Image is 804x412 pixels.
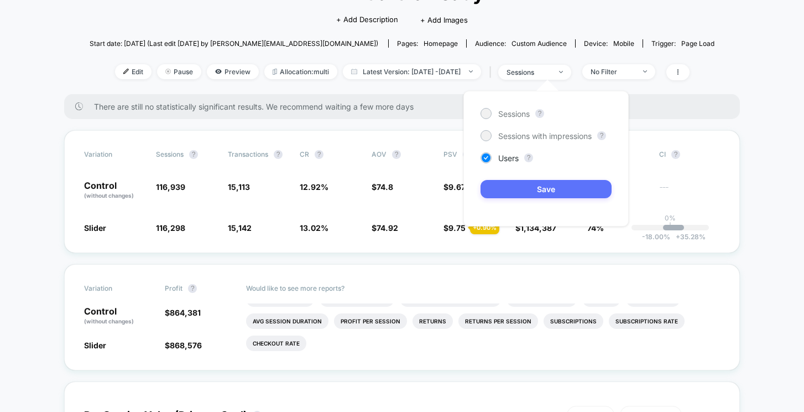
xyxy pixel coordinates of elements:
span: 15,113 [228,182,250,192]
li: Subscriptions Rate [609,313,685,329]
li: Profit Per Session [334,313,407,329]
button: ? [189,150,198,159]
span: 12.92 % [300,182,328,192]
div: sessions [507,68,551,76]
span: CR [300,150,309,158]
span: Pause [157,64,201,79]
span: Profit [165,284,182,292]
span: Transactions [228,150,268,158]
span: $ [165,341,202,350]
span: + Add Description [336,14,398,25]
div: Pages: [397,39,458,48]
button: ? [315,150,323,159]
span: Sessions [156,150,184,158]
span: (without changes) [84,192,134,199]
span: 74.92 [377,223,398,233]
p: | [669,222,671,230]
span: 868,576 [170,341,202,350]
button: Save [481,180,612,198]
li: Returns Per Session [458,313,538,329]
span: 9.75 [448,223,466,233]
span: Slider [84,223,106,233]
span: mobile [613,39,634,48]
span: CI [659,150,720,159]
li: Returns [413,313,453,329]
img: rebalance [273,69,277,75]
button: ? [274,150,283,159]
span: --- [659,184,720,200]
p: Would like to see more reports? [246,284,721,292]
p: 0% [665,214,676,222]
span: Page Load [681,39,714,48]
span: 9.67 [448,182,466,192]
p: Control [84,181,145,200]
span: $ [372,223,398,233]
span: There are still no statistically significant results. We recommend waiting a few more days [94,102,718,111]
span: Sessions [498,109,530,119]
span: Custom Audience [511,39,567,48]
img: calendar [351,69,357,74]
span: 35.28 % [670,233,706,241]
img: edit [123,69,129,74]
li: Checkout Rate [246,336,306,351]
span: 116,939 [156,182,185,192]
img: end [559,71,563,73]
span: Users [498,153,519,163]
span: $ [372,182,393,192]
span: (without changes) [84,318,134,325]
button: ? [188,284,197,293]
li: Subscriptions [544,313,603,329]
div: Audience: [475,39,567,48]
span: Variation [84,284,145,293]
span: | [487,64,498,80]
span: 13.02 % [300,223,328,233]
span: Allocation: multi [264,64,337,79]
img: end [643,70,647,73]
span: 15,142 [228,223,252,233]
span: Variation [84,150,145,159]
span: $ [443,182,466,192]
span: Start date: [DATE] (Last edit [DATE] by [PERSON_NAME][EMAIL_ADDRESS][DOMAIN_NAME]) [90,39,378,48]
span: Slider [84,341,106,350]
span: PSV [443,150,457,158]
span: AOV [372,150,387,158]
span: Sessions with impressions [498,131,592,141]
button: ? [597,131,606,140]
div: No Filter [591,68,635,76]
img: end [469,70,473,73]
span: Edit [115,64,152,79]
span: homepage [424,39,458,48]
span: Device: [575,39,643,48]
img: end [165,69,171,74]
span: -18.00 % [642,233,670,241]
button: ? [671,150,680,159]
p: Control [84,307,154,326]
span: + [676,233,680,241]
span: + Add Images [420,16,468,24]
span: 864,381 [170,308,201,317]
span: 116,298 [156,223,185,233]
button: ? [392,150,401,159]
button: ? [535,109,544,118]
span: $ [443,223,466,233]
button: ? [524,153,533,162]
span: Preview [207,64,259,79]
span: $ [165,308,201,317]
div: Trigger: [651,39,714,48]
li: Avg Session Duration [246,313,328,329]
span: Latest Version: [DATE] - [DATE] [343,64,481,79]
span: 74.8 [377,182,393,192]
